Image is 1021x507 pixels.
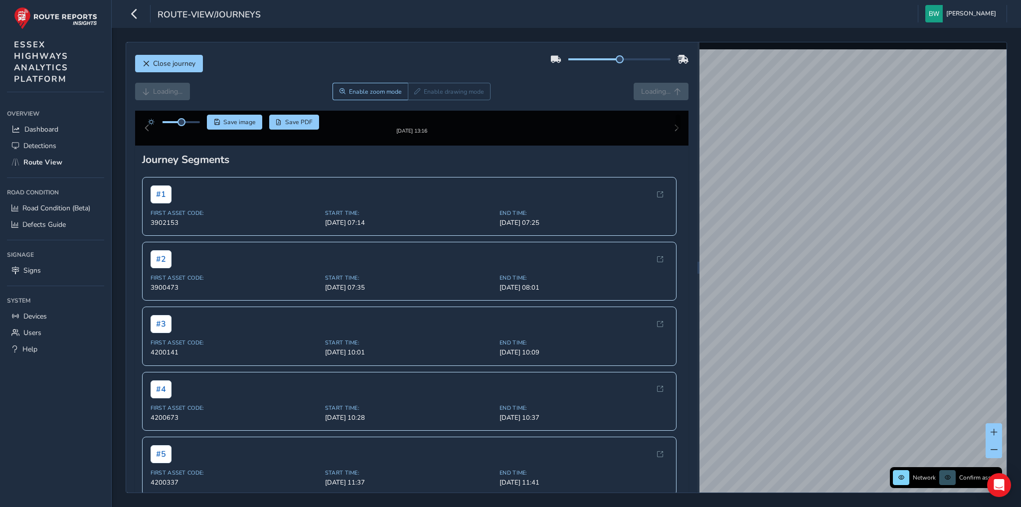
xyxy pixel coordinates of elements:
button: Save [207,115,262,130]
span: First Asset Code: [151,412,319,420]
span: # 2 [151,258,171,276]
span: # 4 [151,388,171,406]
a: Signs [7,262,104,279]
span: 4200141 [151,356,319,365]
span: [DATE] 10:37 [500,421,668,430]
button: Close journey [135,55,203,72]
span: # 5 [151,453,171,471]
a: Dashboard [7,121,104,138]
span: [DATE] 07:25 [500,226,668,235]
span: End Time: [500,282,668,290]
span: 4200337 [151,486,319,495]
span: 4200673 [151,421,319,430]
span: [DATE] 08:01 [500,291,668,300]
span: Road Condition (Beta) [22,203,90,213]
img: rr logo [14,7,97,29]
a: Road Condition (Beta) [7,200,104,216]
a: Devices [7,308,104,325]
span: [PERSON_NAME] [946,5,996,22]
div: Overview [7,106,104,121]
span: Start Time: [325,282,494,290]
span: End Time: [500,217,668,225]
div: [DATE] 13:16 [381,135,442,143]
span: [DATE] 10:28 [325,421,494,430]
a: Defects Guide [7,216,104,233]
span: [DATE] 11:37 [325,486,494,495]
span: Start Time: [325,217,494,225]
span: 3900473 [151,291,319,300]
span: Start Time: [325,412,494,420]
a: Users [7,325,104,341]
span: First Asset Code: [151,477,319,485]
a: Help [7,341,104,357]
span: End Time: [500,347,668,354]
a: Detections [7,138,104,154]
img: diamond-layout [925,5,943,22]
span: Detections [23,141,56,151]
span: Save image [223,118,256,126]
span: [DATE] 07:35 [325,291,494,300]
span: 3902153 [151,226,319,235]
span: ESSEX HIGHWAYS ANALYTICS PLATFORM [14,39,68,85]
span: Help [22,344,37,354]
span: [DATE] 10:01 [325,356,494,365]
span: [DATE] 07:14 [325,226,494,235]
span: Signs [23,266,41,275]
span: # 1 [151,193,171,211]
span: Confirm assets [959,474,999,482]
div: Road Condition [7,185,104,200]
span: End Time: [500,412,668,420]
span: [DATE] 10:09 [500,356,668,365]
div: Signage [7,247,104,262]
img: Thumbnail frame [381,126,442,135]
span: Start Time: [325,477,494,485]
span: Dashboard [24,125,58,134]
span: First Asset Code: [151,282,319,290]
div: Open Intercom Messenger [987,473,1011,497]
div: Journey Segments [142,161,682,174]
span: Users [23,328,41,338]
div: System [7,293,104,308]
span: First Asset Code: [151,347,319,354]
span: Enable zoom mode [349,88,402,96]
span: Devices [23,312,47,321]
span: [DATE] 11:41 [500,486,668,495]
span: Close journey [153,59,195,68]
span: route-view/journeys [158,8,261,22]
span: End Time: [500,477,668,485]
a: Route View [7,154,104,170]
button: PDF [269,115,320,130]
span: Route View [23,158,62,167]
span: First Asset Code: [151,217,319,225]
span: Network [913,474,936,482]
span: # 3 [151,323,171,341]
span: Defects Guide [22,220,66,229]
span: Start Time: [325,347,494,354]
span: Save PDF [285,118,313,126]
button: [PERSON_NAME] [925,5,1000,22]
button: Zoom [333,83,408,100]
